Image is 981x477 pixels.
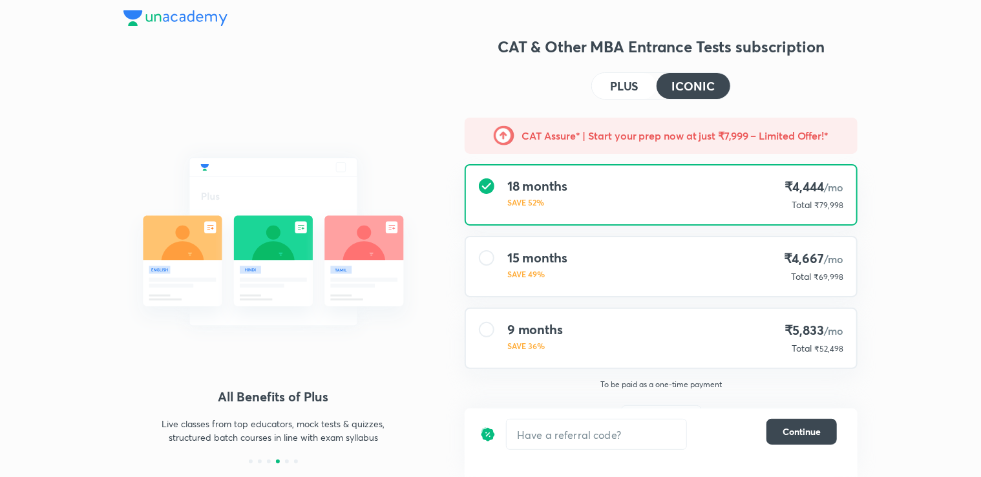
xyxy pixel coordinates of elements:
[480,419,496,450] img: discount
[783,425,821,438] span: Continue
[610,80,638,92] h4: PLUS
[672,80,715,92] h4: ICONIC
[507,419,686,450] input: Have a referral code?
[522,128,829,143] h5: CAT Assure* | Start your prep now at just ₹7,999 – Limited Offer!*
[814,200,843,210] span: ₹79,998
[507,340,563,352] p: SAVE 36%
[123,387,423,407] h4: All Benefits of Plus
[507,268,567,280] p: SAVE 49%
[824,252,843,266] span: /mo
[792,198,812,211] p: Total
[784,250,843,268] h4: ₹4,667
[621,405,702,431] button: View all plans
[657,73,730,99] button: ICONIC
[785,322,843,339] h4: ₹5,833
[824,324,843,337] span: /mo
[161,417,386,444] p: Live classes from top educators, mock tests & quizzes, structured batch courses in line with exam...
[507,196,567,208] p: SAVE 52%
[814,344,843,354] span: ₹52,498
[824,180,843,194] span: /mo
[814,272,843,282] span: ₹69,998
[465,36,858,57] h3: CAT & Other MBA Entrance Tests subscription
[507,250,567,266] h4: 15 months
[766,419,837,445] button: Continue
[123,10,227,26] img: Company Logo
[494,125,514,146] img: -
[791,270,811,283] p: Total
[785,178,843,196] h4: ₹4,444
[507,178,567,194] h4: 18 months
[454,379,868,390] p: To be paid as a one-time payment
[507,322,563,337] h4: 9 months
[792,342,812,355] p: Total
[123,129,423,354] img: daily_live_classes_be8fa5af21.svg
[592,73,657,99] button: PLUS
